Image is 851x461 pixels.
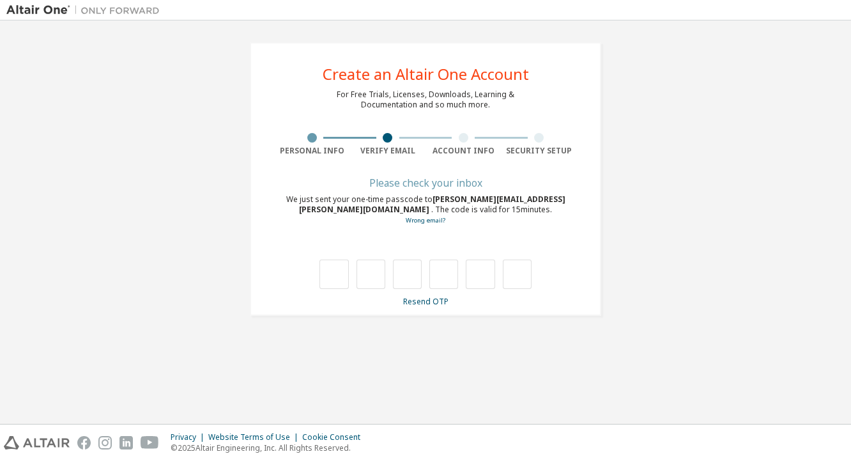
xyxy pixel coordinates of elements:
div: Verify Email [350,146,426,156]
div: Privacy [171,432,208,442]
img: altair_logo.svg [4,436,70,449]
img: instagram.svg [98,436,112,449]
div: Please check your inbox [274,179,577,187]
img: Altair One [6,4,166,17]
div: Security Setup [502,146,578,156]
div: Create an Altair One Account [323,66,529,82]
img: linkedin.svg [119,436,133,449]
div: For Free Trials, Licenses, Downloads, Learning & Documentation and so much more. [337,90,514,110]
a: Go back to the registration form [406,216,445,224]
div: We just sent your one-time passcode to . The code is valid for 15 minutes. [274,194,577,226]
div: Cookie Consent [302,432,368,442]
div: Website Terms of Use [208,432,302,442]
img: facebook.svg [77,436,91,449]
img: youtube.svg [141,436,159,449]
div: Personal Info [274,146,350,156]
span: [PERSON_NAME][EMAIL_ADDRESS][PERSON_NAME][DOMAIN_NAME] [299,194,565,215]
a: Resend OTP [403,296,448,307]
p: © 2025 Altair Engineering, Inc. All Rights Reserved. [171,442,368,453]
div: Account Info [425,146,502,156]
